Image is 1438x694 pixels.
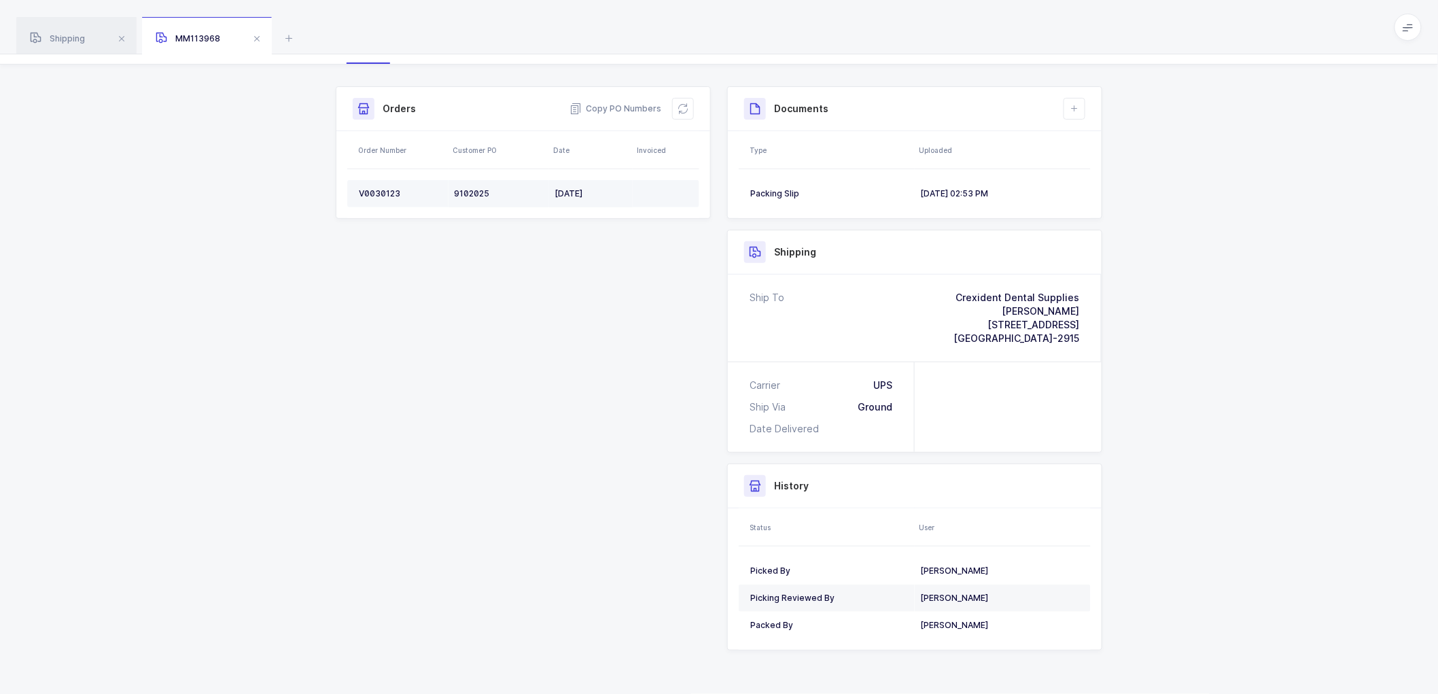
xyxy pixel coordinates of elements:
[858,400,892,414] div: Ground
[919,522,1087,533] div: User
[920,566,1079,576] div: [PERSON_NAME]
[553,145,629,156] div: Date
[750,522,911,533] div: Status
[750,566,909,576] div: Picked By
[359,188,443,199] div: V0030123
[30,33,85,44] span: Shipping
[953,291,1079,305] div: Crexident Dental Supplies
[555,188,627,199] div: [DATE]
[750,422,824,436] div: Date Delivered
[873,379,892,392] div: UPS
[919,145,1087,156] div: Uploaded
[953,305,1079,318] div: [PERSON_NAME]
[454,188,544,199] div: 9102025
[383,102,416,116] h3: Orders
[156,33,220,44] span: MM113968
[750,291,784,345] div: Ship To
[774,245,816,259] h3: Shipping
[750,593,909,604] div: Picking Reviewed By
[920,620,1079,631] div: [PERSON_NAME]
[774,102,828,116] h3: Documents
[569,102,661,116] button: Copy PO Numbers
[750,620,909,631] div: Packed By
[750,188,909,199] div: Packing Slip
[953,332,1079,344] span: [GEOGRAPHIC_DATA]-2915
[453,145,545,156] div: Customer PO
[750,379,786,392] div: Carrier
[637,145,695,156] div: Invoiced
[953,318,1079,332] div: [STREET_ADDRESS]
[358,145,444,156] div: Order Number
[750,400,791,414] div: Ship Via
[920,593,1079,604] div: [PERSON_NAME]
[920,188,1079,199] div: [DATE] 02:53 PM
[750,145,911,156] div: Type
[774,479,809,493] h3: History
